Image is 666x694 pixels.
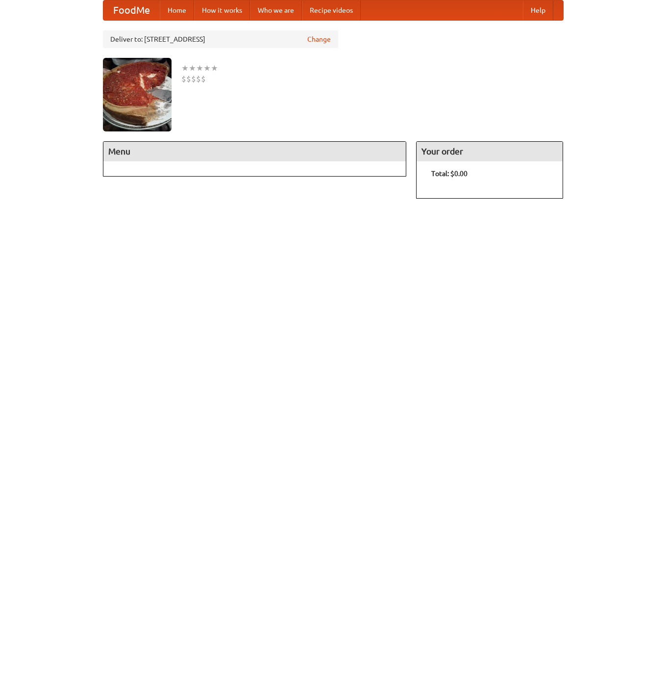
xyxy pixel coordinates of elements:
li: ★ [196,63,203,74]
li: ★ [211,63,218,74]
img: angular.jpg [103,58,172,131]
li: $ [201,74,206,84]
h4: Your order [417,142,563,161]
li: ★ [203,63,211,74]
li: ★ [181,63,189,74]
a: Change [307,34,331,44]
h4: Menu [103,142,406,161]
a: Who we are [250,0,302,20]
li: ★ [189,63,196,74]
a: How it works [194,0,250,20]
a: Recipe videos [302,0,361,20]
li: $ [191,74,196,84]
li: $ [186,74,191,84]
li: $ [181,74,186,84]
div: Deliver to: [STREET_ADDRESS] [103,30,338,48]
li: $ [196,74,201,84]
a: FoodMe [103,0,160,20]
a: Home [160,0,194,20]
a: Help [523,0,553,20]
b: Total: $0.00 [431,170,468,178]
